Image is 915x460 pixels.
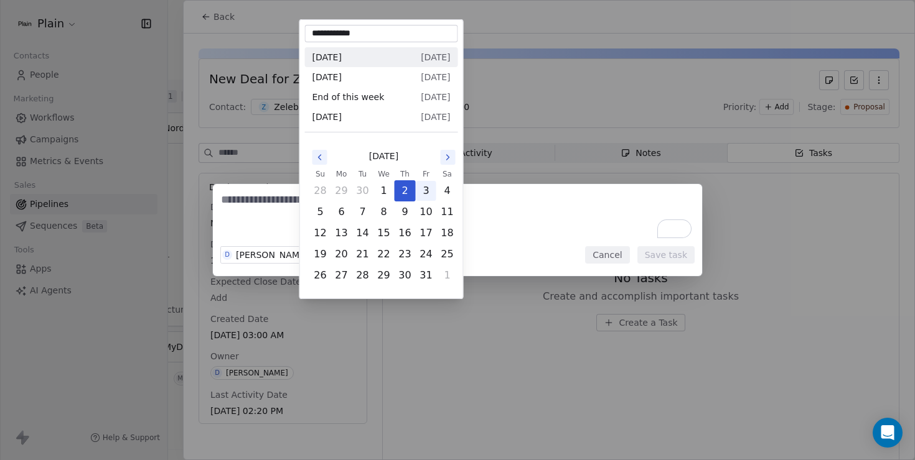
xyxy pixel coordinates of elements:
[353,181,373,201] button: Tuesday, September 30th, 2025
[311,265,331,285] button: Sunday, October 26th, 2025
[311,244,331,264] button: Sunday, October 19th, 2025
[416,168,437,180] th: Friday
[441,150,456,165] button: Go to the Next Month
[331,168,352,180] th: Monday
[395,181,415,201] button: Today, Thursday, October 2nd, 2025, selected
[374,202,394,222] button: Wednesday, October 8th, 2025
[312,150,327,165] button: Go to the Previous Month
[438,265,457,285] button: Saturday, November 1st, 2025
[353,244,373,264] button: Tuesday, October 21st, 2025
[332,244,352,264] button: Monday, October 20th, 2025
[395,223,415,243] button: Thursday, October 16th, 2025
[311,223,331,243] button: Sunday, October 12th, 2025
[416,202,436,222] button: Friday, October 10th, 2025
[353,223,373,243] button: Tuesday, October 14th, 2025
[421,111,450,123] span: [DATE]
[352,168,373,180] th: Tuesday
[374,181,394,201] button: Wednesday, October 1st, 2025
[353,202,373,222] button: Tuesday, October 7th, 2025
[395,244,415,264] button: Thursday, October 23rd, 2025
[438,244,457,264] button: Saturday, October 25th, 2025
[374,265,394,285] button: Wednesday, October 29th, 2025
[421,71,450,83] span: [DATE]
[395,265,415,285] button: Thursday, October 30th, 2025
[416,181,436,201] button: Friday, October 3rd, 2025
[312,71,342,83] span: [DATE]
[438,181,457,201] button: Saturday, October 4th, 2025
[374,223,394,243] button: Wednesday, October 15th, 2025
[312,111,342,123] span: [DATE]
[332,265,352,285] button: Monday, October 27th, 2025
[332,181,352,201] button: Monday, September 29th, 2025
[312,51,342,63] span: [DATE]
[373,168,395,180] th: Wednesday
[421,51,450,63] span: [DATE]
[438,202,457,222] button: Saturday, October 11th, 2025
[416,265,436,285] button: Friday, October 31st, 2025
[395,202,415,222] button: Thursday, October 9th, 2025
[353,265,373,285] button: Tuesday, October 28th, 2025
[416,223,436,243] button: Friday, October 17th, 2025
[311,202,331,222] button: Sunday, October 5th, 2025
[438,223,457,243] button: Saturday, October 18th, 2025
[332,202,352,222] button: Monday, October 6th, 2025
[332,223,352,243] button: Monday, October 13th, 2025
[421,91,450,103] span: [DATE]
[416,244,436,264] button: Friday, October 24th, 2025
[310,168,458,286] table: October 2025
[395,168,416,180] th: Thursday
[312,91,385,103] span: End of this week
[369,150,398,163] span: [DATE]
[374,244,394,264] button: Wednesday, October 22nd, 2025
[437,168,458,180] th: Saturday
[311,181,331,201] button: Sunday, September 28th, 2025
[310,168,331,180] th: Sunday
